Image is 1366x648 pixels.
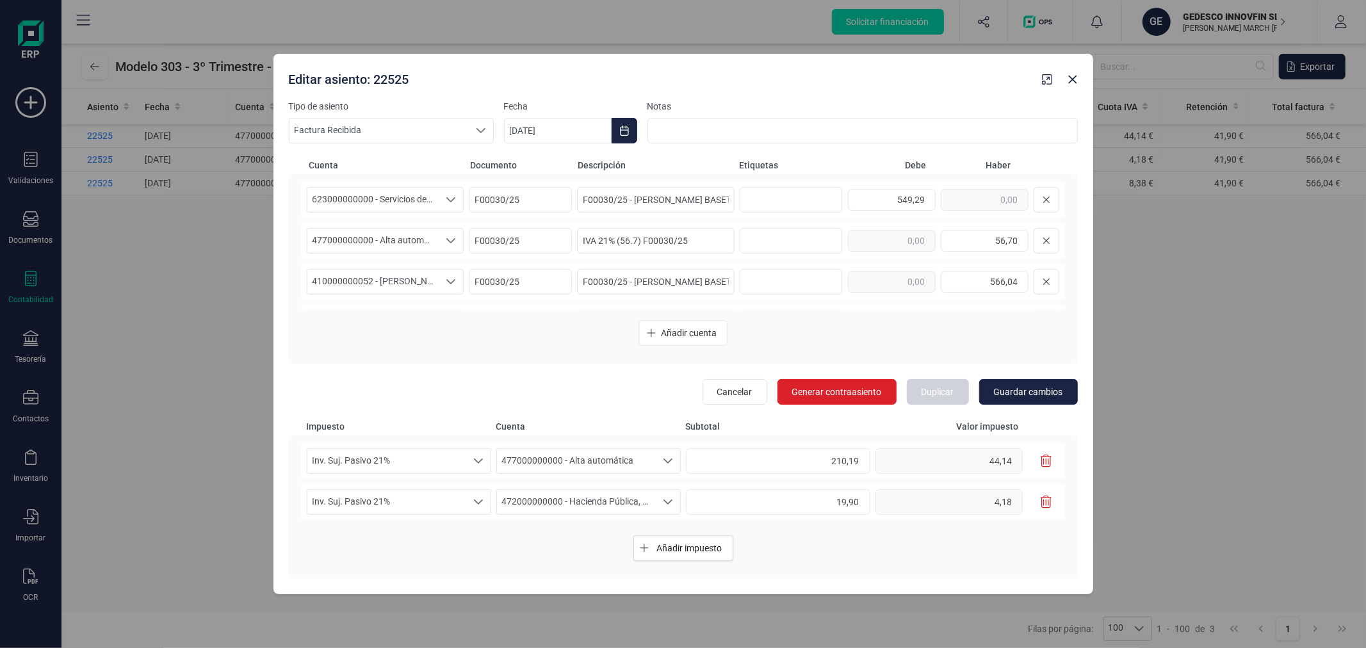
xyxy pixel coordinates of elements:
div: Seleccione una cuenta [439,188,464,212]
div: Editar asiento: 22525 [284,65,1037,88]
button: Añadir cuenta [638,320,728,346]
input: 0,00 [941,189,1029,211]
div: Seleccione un porcentaje [466,490,491,514]
button: Choose Date [612,118,637,143]
button: Generar contraasiento [777,379,897,405]
div: Seleccione un porcentaje [466,449,491,473]
span: 477000000000 - Alta automática [307,229,439,253]
span: 472000000000 - Hacienda Pública, IVA soportado [497,490,656,514]
span: Generar contraasiento [792,385,882,398]
input: 0,00 [848,230,936,252]
span: Haber [932,159,1011,172]
button: Close [1062,69,1083,90]
span: 623000000000 - Servicios de profesionales independientes [307,188,439,212]
span: 477000000000 - Alta automática [497,449,656,473]
span: 410000000052 - [PERSON_NAME], [PERSON_NAME] [307,270,439,294]
span: Descripción [578,159,735,172]
input: 0,00 [941,230,1029,252]
div: Seleccione una cuenta [656,490,680,514]
span: Etiquetas [740,159,842,172]
input: 0,00 [941,271,1029,293]
input: 0,00 [686,448,870,474]
span: Valor impuesto [875,420,1032,433]
button: Duplicar [907,379,969,405]
label: Notas [647,100,1078,113]
span: Añadir impuesto [657,542,722,555]
button: Añadir impuesto [633,535,733,561]
div: Seleccione una cuenta [439,229,464,253]
button: Cancelar [703,379,767,405]
input: 0,00 [848,271,936,293]
input: 0,00 [848,189,936,211]
span: Inv. Suj. Pasivo 21% [307,490,466,514]
span: Cuenta [496,420,681,433]
label: Fecha [504,100,637,113]
label: Tipo de asiento [289,100,494,113]
span: Documento [471,159,573,172]
span: Guardar cambios [994,385,1063,398]
input: 0,00 [686,489,870,515]
span: Factura Recibida [289,118,469,143]
span: Subtotal [686,420,870,433]
div: Seleccione una cuenta [656,449,680,473]
span: Cuenta [309,159,466,172]
span: Impuesto [307,420,491,433]
input: 0,00 [875,448,1023,474]
span: Debe [847,159,927,172]
span: Añadir cuenta [661,327,717,339]
button: Guardar cambios [979,379,1078,405]
div: Seleccione una cuenta [439,270,464,294]
input: 0,00 [875,489,1023,515]
span: Inv. Suj. Pasivo 21% [307,449,466,473]
span: Cancelar [717,385,752,398]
